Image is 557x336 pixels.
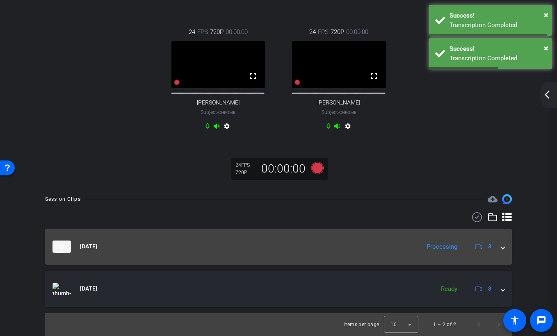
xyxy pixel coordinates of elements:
div: Success! [450,44,546,54]
mat-icon: cloud_upload [488,194,498,204]
button: Previous page [469,315,489,334]
span: [DATE] [80,242,97,251]
span: FPS [318,27,329,36]
span: 24 [189,27,195,36]
mat-icon: fullscreen [369,71,379,81]
div: 00:00:00 [256,162,311,176]
span: 00:00:00 [346,27,368,36]
div: Transcription Completed [450,54,546,63]
span: 00:00:00 [226,27,248,36]
span: FPS [197,27,208,36]
span: Subject [201,109,235,116]
span: 720P [210,27,224,36]
span: - [338,109,339,115]
div: Ready [437,284,461,294]
span: 24 [309,27,316,36]
mat-expansion-panel-header: thumb-nail[DATE]Ready3 [45,271,512,307]
span: × [544,43,548,53]
span: 3 [488,242,491,251]
span: Chrome [218,110,235,115]
div: Success! [450,11,546,20]
span: Destinations for your clips [488,194,498,204]
div: Transcription Completed [450,20,546,30]
span: Subject [322,109,356,116]
mat-expansion-panel-header: thumb-nail[DATE]Processing3 [45,229,512,265]
span: Chrome [339,110,356,115]
span: 720P [331,27,344,36]
span: [DATE] [80,284,97,293]
span: - [217,109,218,115]
span: [PERSON_NAME] [317,99,360,106]
button: Next page [489,315,509,334]
mat-icon: arrow_back_ios_new [542,90,552,100]
button: Close [544,42,548,54]
img: thumb-nail [53,283,71,295]
div: Processing [422,242,461,252]
div: 24 [235,162,256,168]
mat-icon: settings [343,123,353,133]
div: Session Clips [45,195,81,203]
mat-icon: accessibility [510,316,520,325]
div: Items per page: [344,320,381,329]
img: Session clips [502,194,512,204]
div: 720P [235,169,256,176]
mat-icon: message [536,316,546,325]
mat-icon: settings [222,123,232,133]
span: FPS [241,162,250,168]
span: 3 [488,284,491,293]
span: × [544,10,548,20]
mat-icon: fullscreen [248,71,258,81]
span: [PERSON_NAME] [197,99,240,106]
img: thumb-nail [53,241,71,253]
button: Close [544,9,548,21]
div: 1 – 2 of 2 [433,320,456,329]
